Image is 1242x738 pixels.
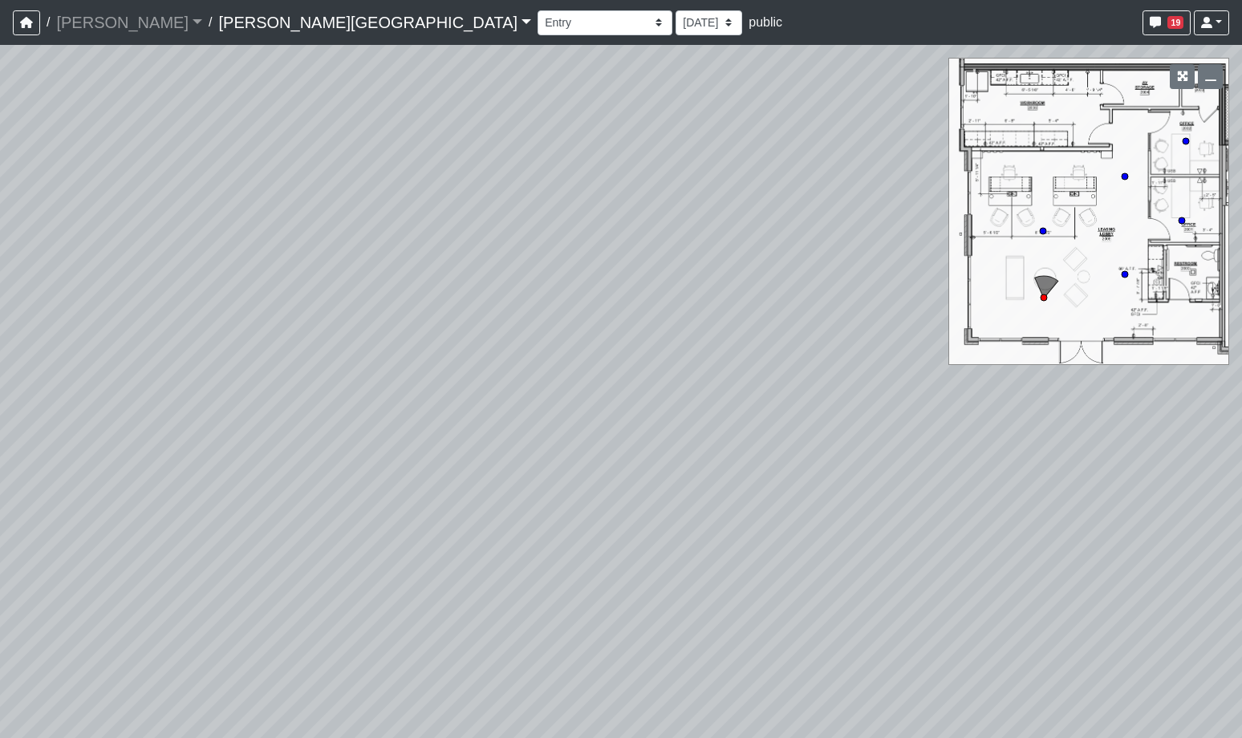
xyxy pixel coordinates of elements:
[12,706,107,738] iframe: Ybug feedback widget
[218,6,531,39] a: [PERSON_NAME][GEOGRAPHIC_DATA]
[1143,10,1191,35] button: 19
[56,6,202,39] a: [PERSON_NAME]
[1167,16,1183,29] span: 19
[40,6,56,39] span: /
[202,6,218,39] span: /
[749,15,782,29] span: public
